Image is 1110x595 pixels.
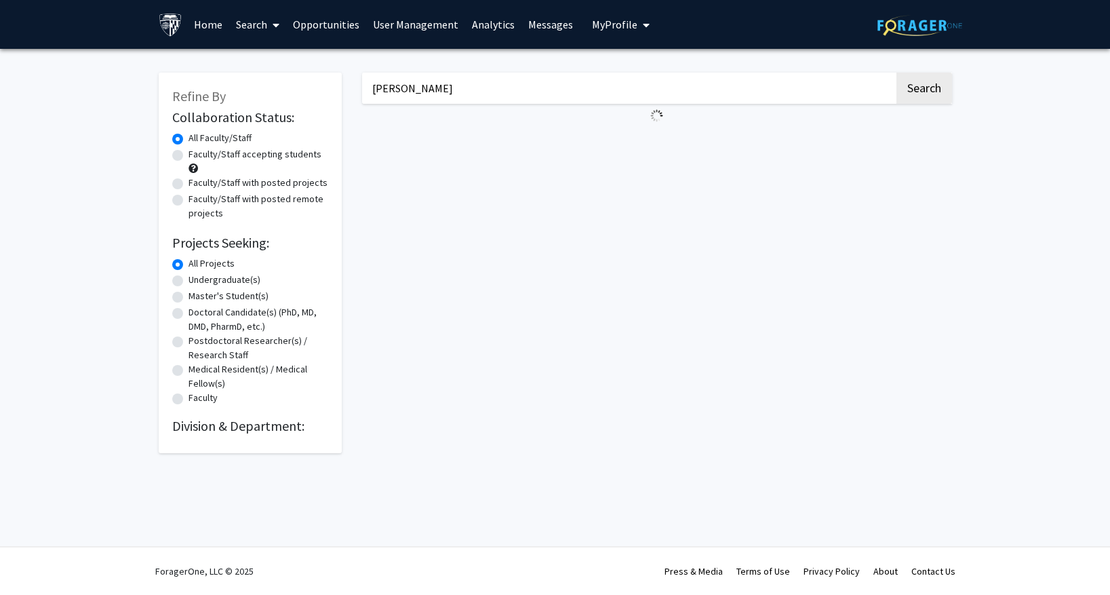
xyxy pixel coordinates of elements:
[521,1,580,48] a: Messages
[362,73,894,104] input: Search Keywords
[366,1,465,48] a: User Management
[189,176,328,190] label: Faculty/Staff with posted projects
[189,289,269,303] label: Master's Student(s)
[155,548,254,595] div: ForagerOne, LLC © 2025
[592,18,637,31] span: My Profile
[873,565,898,577] a: About
[804,565,860,577] a: Privacy Policy
[665,565,723,577] a: Press & Media
[10,534,58,585] iframe: Chat
[189,131,252,145] label: All Faculty/Staff
[187,1,229,48] a: Home
[159,13,182,37] img: Johns Hopkins University Logo
[189,362,328,391] label: Medical Resident(s) / Medical Fellow(s)
[172,418,328,434] h2: Division & Department:
[911,565,955,577] a: Contact Us
[877,15,962,36] img: ForagerOne Logo
[172,109,328,126] h2: Collaboration Status:
[172,235,328,251] h2: Projects Seeking:
[465,1,521,48] a: Analytics
[172,88,226,104] span: Refine By
[736,565,790,577] a: Terms of Use
[189,192,328,220] label: Faculty/Staff with posted remote projects
[189,334,328,362] label: Postdoctoral Researcher(s) / Research Staff
[229,1,286,48] a: Search
[189,391,218,405] label: Faculty
[189,256,235,271] label: All Projects
[362,128,952,159] nav: Page navigation
[286,1,366,48] a: Opportunities
[189,273,260,287] label: Undergraduate(s)
[645,104,669,128] img: Loading
[189,305,328,334] label: Doctoral Candidate(s) (PhD, MD, DMD, PharmD, etc.)
[896,73,952,104] button: Search
[189,147,321,161] label: Faculty/Staff accepting students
